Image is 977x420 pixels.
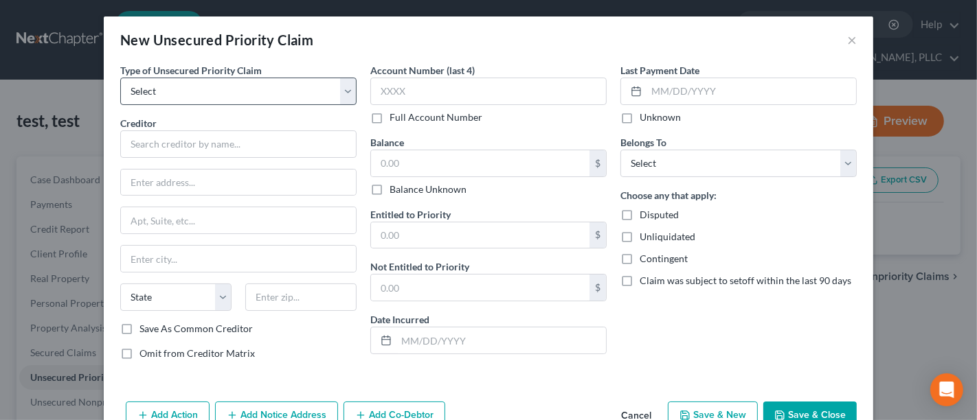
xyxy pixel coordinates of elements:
[640,275,851,286] span: Claim was subject to setoff within the last 90 days
[120,65,262,76] span: Type of Unsecured Priority Claim
[647,78,856,104] input: MM/DD/YYYY
[120,130,357,158] input: Search creditor by name...
[121,246,356,272] input: Enter city...
[847,32,857,48] button: ×
[370,78,607,105] input: XXXX
[139,347,255,359] span: Omit from Creditor Matrix
[370,259,469,274] label: Not Entitled to Priority
[121,207,356,233] input: Apt, Suite, etc...
[589,222,606,248] div: $
[390,183,467,196] label: Balance Unknown
[396,327,606,353] input: MM/DD/YYYY
[245,283,357,311] input: Enter zip...
[390,110,482,124] label: Full Account Number
[589,150,606,176] div: $
[930,373,963,406] div: Open Intercom Messenger
[120,117,157,129] span: Creditor
[371,275,589,301] input: 0.00
[640,110,681,124] label: Unknown
[640,209,679,220] span: Disputed
[370,135,404,150] label: Balance
[370,312,429,327] label: Date Incurred
[139,322,253,336] label: Save As Common Creditor
[370,207,451,222] label: Entitled to Priority
[620,137,666,148] span: Belongs To
[370,63,475,78] label: Account Number (last 4)
[371,222,589,248] input: 0.00
[620,63,699,78] label: Last Payment Date
[640,231,695,242] span: Unliquidated
[640,253,688,264] span: Contingent
[120,30,313,49] div: New Unsecured Priority Claim
[371,150,589,176] input: 0.00
[589,275,606,301] div: $
[620,188,717,202] label: Choose any that apply:
[121,170,356,196] input: Enter address...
